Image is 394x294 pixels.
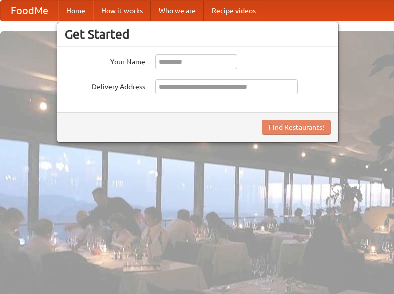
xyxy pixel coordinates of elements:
[204,1,264,21] a: Recipe videos
[65,54,145,67] label: Your Name
[1,1,58,21] a: FoodMe
[262,120,331,135] button: Find Restaurants!
[58,1,93,21] a: Home
[65,27,331,42] h3: Get Started
[151,1,204,21] a: Who we are
[93,1,151,21] a: How it works
[65,79,145,92] label: Delivery Address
